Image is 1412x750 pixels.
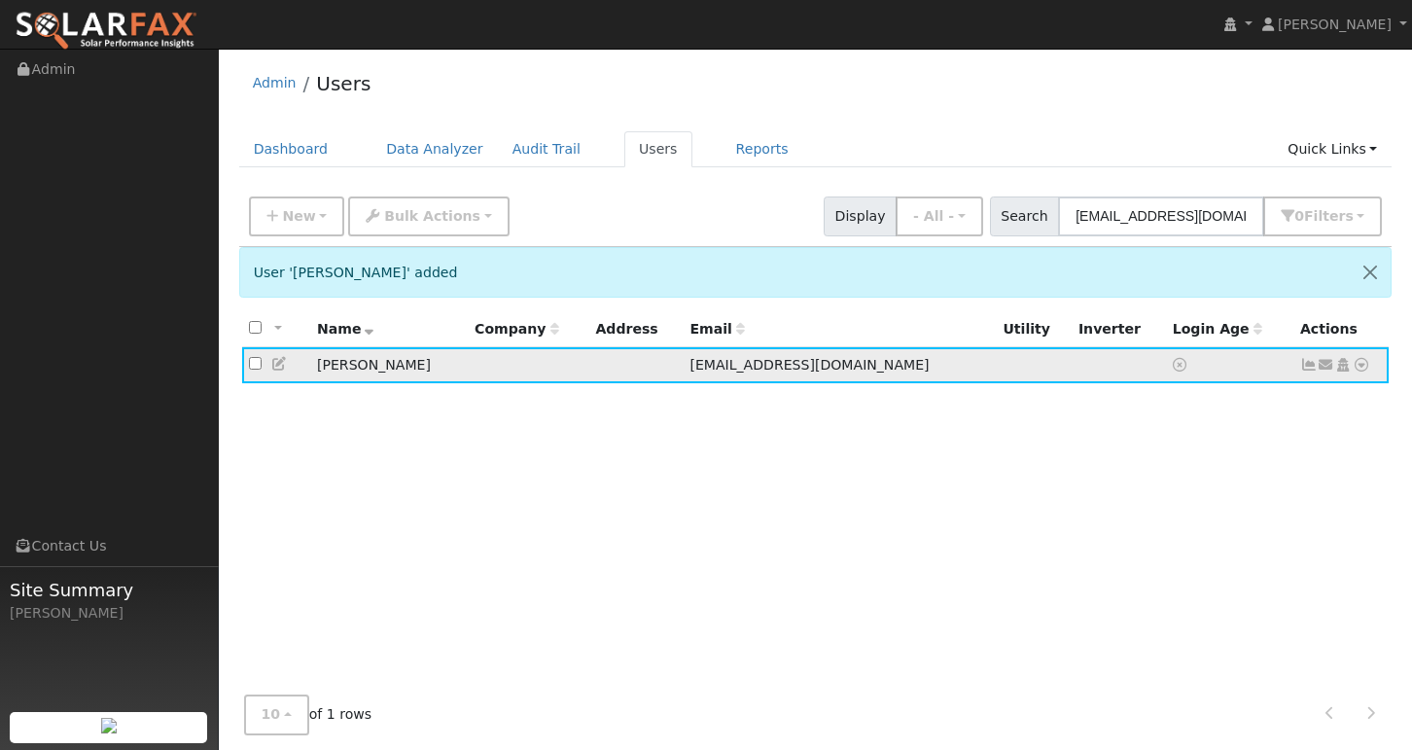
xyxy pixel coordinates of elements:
input: Search [1058,196,1264,236]
a: parraduran123@gmail.com [1318,355,1335,375]
a: Admin [253,75,297,90]
span: [EMAIL_ADDRESS][DOMAIN_NAME] [689,357,929,373]
span: New [282,208,315,224]
span: Filter [1304,208,1354,224]
div: [PERSON_NAME] [10,603,208,624]
a: Reports [722,131,803,167]
a: Other actions [1353,355,1370,375]
span: [PERSON_NAME] [1278,17,1392,32]
a: No login access [1173,357,1190,373]
span: s [1345,208,1353,224]
a: Login As [1334,357,1352,373]
span: Days since last login [1173,321,1262,337]
a: Users [316,72,371,95]
span: Name [317,321,374,337]
span: Site Summary [10,577,208,603]
div: Utility [1003,319,1064,339]
button: Close [1350,248,1391,296]
span: 10 [262,707,281,723]
span: Search [990,196,1059,236]
button: Bulk Actions [348,196,509,236]
div: Actions [1300,319,1382,339]
button: 10 [244,696,309,735]
td: [PERSON_NAME] [310,347,468,383]
button: - All - [896,196,983,236]
span: of 1 rows [244,696,372,735]
a: Audit Trail [498,131,595,167]
span: Display [824,196,897,236]
span: Email [689,321,744,337]
a: Edit User [271,356,289,372]
a: Data Analyzer [371,131,498,167]
div: Address [595,319,676,339]
a: Not connected [1300,357,1318,373]
span: User '[PERSON_NAME]' added [254,265,458,280]
img: retrieve [101,718,117,733]
span: Bulk Actions [384,208,480,224]
div: Inverter [1078,319,1159,339]
span: Company name [475,321,558,337]
a: Quick Links [1273,131,1392,167]
a: Dashboard [239,131,343,167]
button: 0Filters [1263,196,1382,236]
img: SolarFax [15,11,197,52]
button: New [249,196,345,236]
a: Users [624,131,692,167]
